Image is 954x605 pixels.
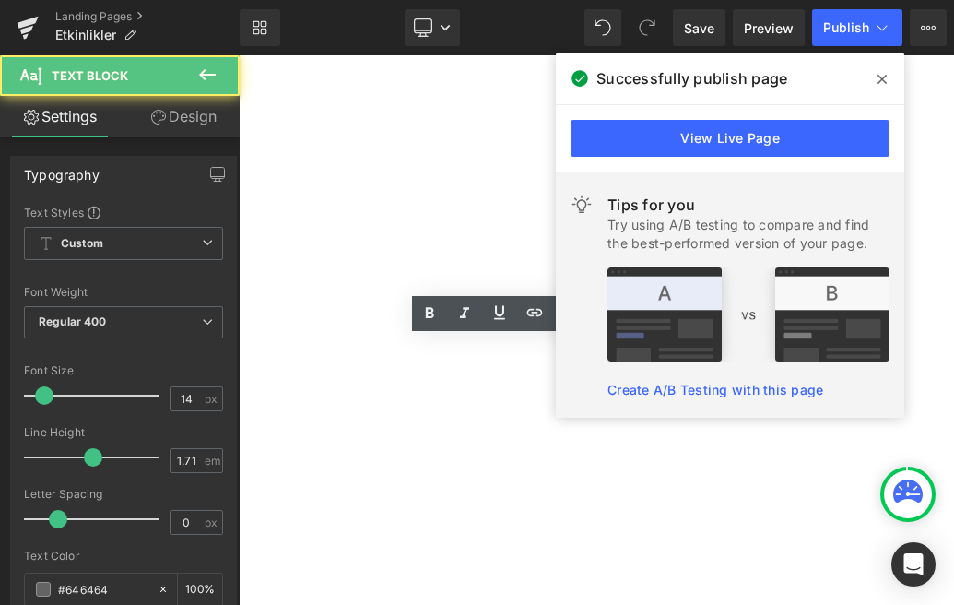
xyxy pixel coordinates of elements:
[744,18,794,38] span: Preview
[910,9,947,46] button: More
[24,286,223,299] div: Font Weight
[55,9,240,24] a: Landing Pages
[24,205,223,219] div: Text Styles
[24,426,223,439] div: Line Height
[571,120,889,157] a: View Live Page
[124,96,243,137] a: Design
[596,67,787,89] span: Successfully publish page
[205,516,220,528] span: px
[24,157,100,183] div: Typography
[205,393,220,405] span: px
[584,9,621,46] button: Undo
[39,314,107,328] b: Regular 400
[607,382,823,397] a: Create A/B Testing with this page
[571,194,593,216] img: light.svg
[733,9,805,46] a: Preview
[812,9,902,46] button: Publish
[24,550,223,563] div: Text Color
[24,364,223,377] div: Font Size
[629,9,665,46] button: Redo
[24,488,223,501] div: Letter Spacing
[52,68,128,83] span: Text Block
[240,9,280,46] a: New Library
[607,267,889,362] img: tip.png
[55,28,116,42] span: Etkinlikler
[205,455,220,467] span: em
[58,579,148,599] input: Color
[61,236,103,252] b: Custom
[823,20,869,35] span: Publish
[684,18,714,38] span: Save
[891,542,936,587] div: Open Intercom Messenger
[607,194,889,216] div: Tips for you
[607,216,889,253] div: Try using A/B testing to compare and find the best-performed version of your page.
